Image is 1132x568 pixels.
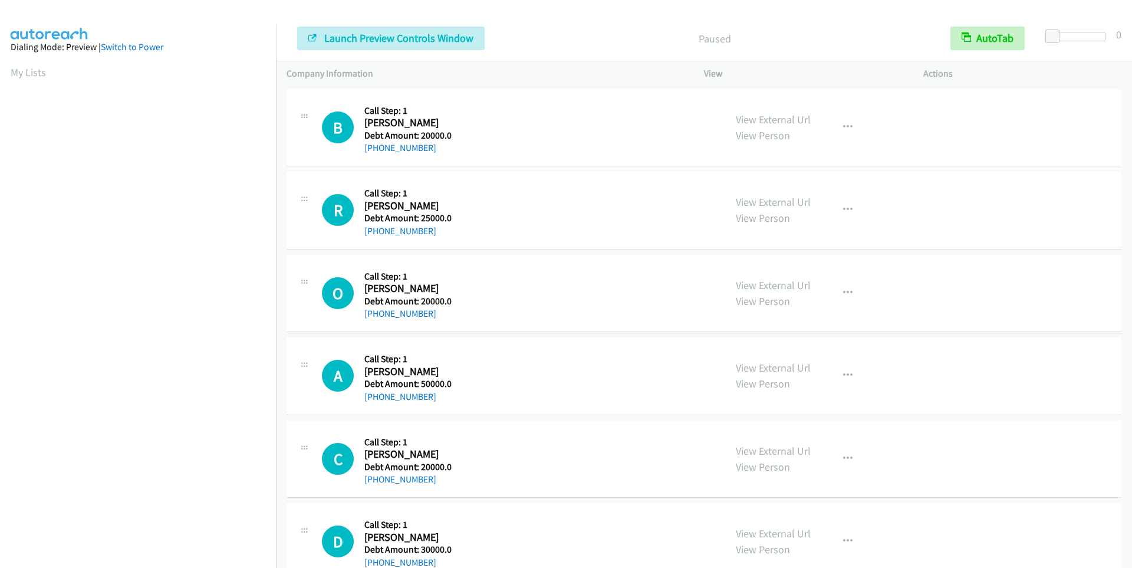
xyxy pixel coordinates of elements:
a: [PHONE_NUMBER] [364,391,436,402]
h2: [PERSON_NAME] [364,282,455,296]
div: Dialing Mode: Preview | [11,40,265,54]
a: [PHONE_NUMBER] [364,225,436,237]
h5: Call Step: 1 [364,271,455,283]
h5: Debt Amount: 20000.0 [364,461,455,473]
a: View Person [736,377,790,390]
h5: Debt Amount: 20000.0 [364,130,455,142]
p: Actions [923,67,1121,81]
a: View Person [736,460,790,474]
h1: O [322,277,354,309]
h1: C [322,443,354,475]
h2: [PERSON_NAME] [364,199,455,213]
a: View Person [736,129,790,142]
h5: Debt Amount: 50000.0 [364,378,455,390]
a: [PHONE_NUMBER] [364,142,436,153]
div: The call is yet to be attempted [322,360,354,392]
a: View Person [736,294,790,308]
a: View External Url [736,113,811,126]
a: View External Url [736,278,811,292]
h1: B [322,111,354,143]
h2: [PERSON_NAME] [364,116,455,130]
h5: Call Step: 1 [364,353,455,365]
button: AutoTab [950,27,1025,50]
a: [PHONE_NUMBER] [364,474,436,485]
div: 0 [1116,27,1121,42]
h1: R [322,194,354,226]
span: Launch Preview Controls Window [324,31,473,45]
p: Company Information [287,67,683,81]
p: Paused [501,31,929,47]
a: View External Url [736,195,811,209]
a: [PHONE_NUMBER] [364,557,436,568]
h2: [PERSON_NAME] [364,448,455,461]
h5: Call Step: 1 [364,436,455,448]
a: View External Url [736,361,811,375]
a: View External Url [736,527,811,540]
a: Switch to Power [101,41,163,52]
div: The call is yet to be attempted [322,194,354,226]
h5: Call Step: 1 [364,519,455,531]
div: The call is yet to be attempted [322,111,354,143]
button: Launch Preview Controls Window [297,27,485,50]
p: View [704,67,902,81]
div: Delay between calls (in seconds) [1051,32,1105,41]
h5: Debt Amount: 25000.0 [364,212,455,224]
div: The call is yet to be attempted [322,277,354,309]
h5: Debt Amount: 30000.0 [364,544,455,556]
div: The call is yet to be attempted [322,443,354,475]
h2: [PERSON_NAME] [364,365,455,379]
h2: [PERSON_NAME] [364,531,455,544]
div: The call is yet to be attempted [322,526,354,557]
h5: Call Step: 1 [364,188,455,199]
h1: A [322,360,354,392]
a: My Lists [11,65,46,79]
a: View External Url [736,444,811,458]
h1: D [322,526,354,557]
a: View Person [736,211,790,225]
a: View Person [736,543,790,556]
h5: Call Step: 1 [364,105,455,117]
a: [PHONE_NUMBER] [364,308,436,319]
h5: Debt Amount: 20000.0 [364,296,455,307]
